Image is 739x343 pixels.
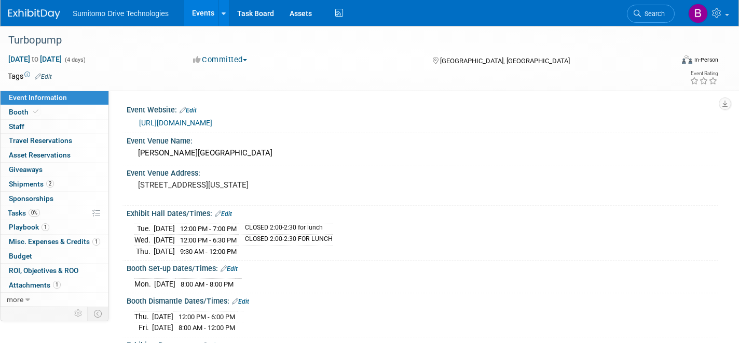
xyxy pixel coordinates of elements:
[9,281,61,289] span: Attachments
[154,246,175,256] td: [DATE]
[1,120,108,134] a: Staff
[1,163,108,177] a: Giveaways
[154,223,175,235] td: [DATE]
[9,237,100,246] span: Misc. Expenses & Credits
[8,209,40,217] span: Tasks
[613,54,718,69] div: Event Format
[70,307,88,320] td: Personalize Event Tab Strip
[221,265,238,273] a: Edit
[239,223,333,235] td: CLOSED 2:00-2:30 for lunch
[127,293,718,307] div: Booth Dismantle Dates/Times:
[232,298,249,305] a: Edit
[35,73,52,80] a: Edit
[9,136,72,145] span: Travel Reservations
[88,307,109,320] td: Toggle Event Tabs
[1,293,108,307] a: more
[134,145,710,161] div: [PERSON_NAME][GEOGRAPHIC_DATA]
[53,281,61,289] span: 1
[8,9,60,19] img: ExhibitDay
[239,235,333,246] td: CLOSED 2:00-2:30 FOR LUNCH
[682,55,692,64] img: Format-Inperson.png
[46,180,54,188] span: 2
[1,134,108,148] a: Travel Reservations
[33,109,38,115] i: Booth reservation complete
[180,107,197,114] a: Edit
[181,280,234,288] span: 8:00 AM - 8:00 PM
[1,91,108,105] a: Event Information
[440,57,570,65] span: [GEOGRAPHIC_DATA], [GEOGRAPHIC_DATA]
[134,278,154,289] td: Mon.
[127,165,718,178] div: Event Venue Address:
[189,54,251,65] button: Committed
[1,206,108,220] a: Tasks0%
[154,278,175,289] td: [DATE]
[1,177,108,191] a: Shipments2
[73,9,169,18] span: Sumitomo Drive Technologies
[134,322,152,333] td: Fri.
[641,10,665,18] span: Search
[134,235,154,246] td: Wed.
[8,54,62,64] span: [DATE] [DATE]
[127,206,718,219] div: Exhibit Hall Dates/Times:
[9,122,24,131] span: Staff
[30,55,40,63] span: to
[179,324,235,332] span: 8:00 AM - 12:00 PM
[1,264,108,278] a: ROI, Objectives & ROO
[154,235,175,246] td: [DATE]
[1,235,108,249] a: Misc. Expenses & Credits1
[180,248,237,255] span: 9:30 AM - 12:00 PM
[1,278,108,292] a: Attachments1
[694,56,718,64] div: In-Person
[64,56,86,63] span: (4 days)
[1,148,108,162] a: Asset Reservations
[9,194,53,203] span: Sponsorships
[127,102,718,116] div: Event Website:
[138,180,362,190] pre: [STREET_ADDRESS][US_STATE]
[134,223,154,235] td: Tue.
[215,210,232,218] a: Edit
[9,165,43,174] span: Giveaways
[127,261,718,274] div: Booth Set-up Dates/Times:
[29,209,40,217] span: 0%
[688,4,708,23] img: Brittany Mitchell
[139,119,212,127] a: [URL][DOMAIN_NAME]
[1,249,108,263] a: Budget
[152,311,173,322] td: [DATE]
[127,133,718,146] div: Event Venue Name:
[1,105,108,119] a: Booth
[134,311,152,322] td: Thu.
[9,266,78,275] span: ROI, Objectives & ROO
[152,322,173,333] td: [DATE]
[9,223,49,231] span: Playbook
[92,238,100,246] span: 1
[9,108,40,116] span: Booth
[9,93,67,102] span: Event Information
[1,220,108,234] a: Playbook1
[9,151,71,159] span: Asset Reservations
[8,71,52,81] td: Tags
[627,5,675,23] a: Search
[180,225,237,233] span: 12:00 PM - 7:00 PM
[7,295,23,304] span: more
[1,192,108,206] a: Sponsorships
[179,313,235,321] span: 12:00 PM - 6:00 PM
[180,236,237,244] span: 12:00 PM - 6:30 PM
[42,223,49,231] span: 1
[5,31,658,50] div: Turbopump
[134,246,154,256] td: Thu.
[9,180,54,188] span: Shipments
[9,252,32,260] span: Budget
[690,71,718,76] div: Event Rating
